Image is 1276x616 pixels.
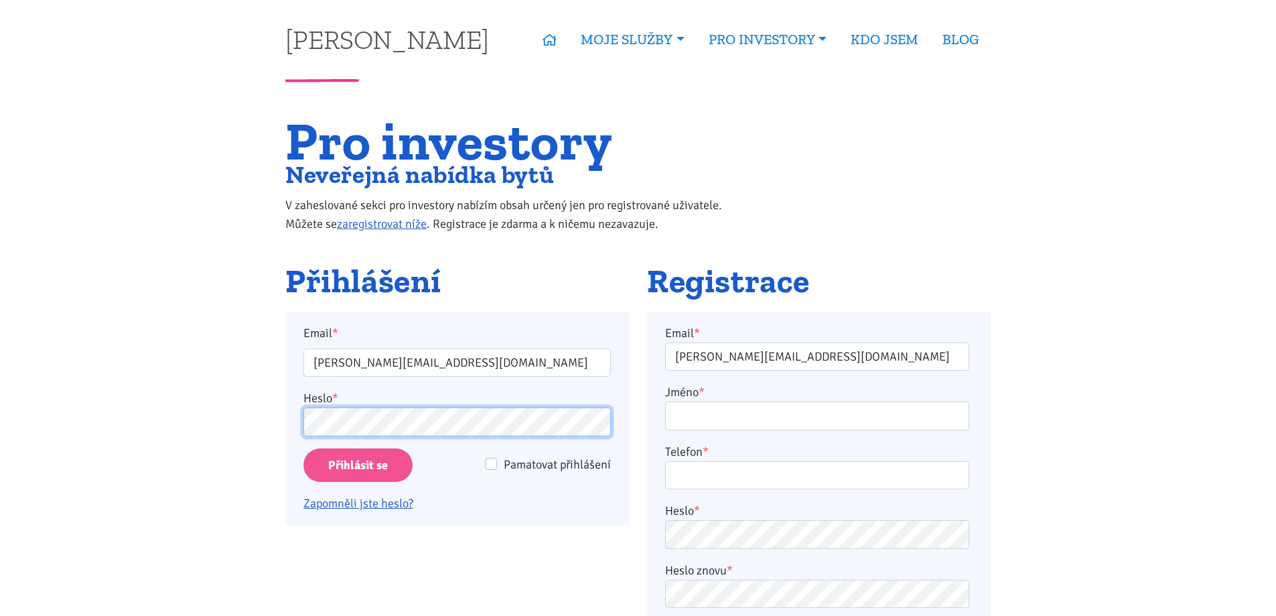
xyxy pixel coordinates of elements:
abbr: required [694,503,700,518]
label: Telefon [665,442,709,461]
a: BLOG [930,24,991,55]
p: V zaheslované sekci pro investory nabízím obsah určený jen pro registrované uživatele. Můžete se ... [285,196,750,233]
a: Zapomněli jste heslo? [303,496,413,511]
label: Heslo [303,389,338,408]
label: Email [295,324,620,343]
a: PRO INVESTORY [697,24,839,55]
label: Jméno [665,383,705,402]
label: Email [665,324,700,343]
label: Heslo [665,501,700,520]
abbr: required [699,385,705,399]
a: [PERSON_NAME] [285,26,489,52]
abbr: required [694,326,700,341]
h2: Neveřejná nabídka bytů [285,164,750,186]
h2: Přihlášení [285,263,629,300]
h2: Registrace [647,263,991,300]
h1: Pro investory [285,119,750,164]
a: zaregistrovat níže [337,217,427,231]
abbr: required [703,444,709,459]
a: KDO JSEM [839,24,930,55]
a: MOJE SLUŽBY [569,24,696,55]
span: Pamatovat přihlášení [504,457,611,472]
label: Heslo znovu [665,561,733,580]
input: Přihlásit se [303,448,413,483]
abbr: required [727,563,733,578]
